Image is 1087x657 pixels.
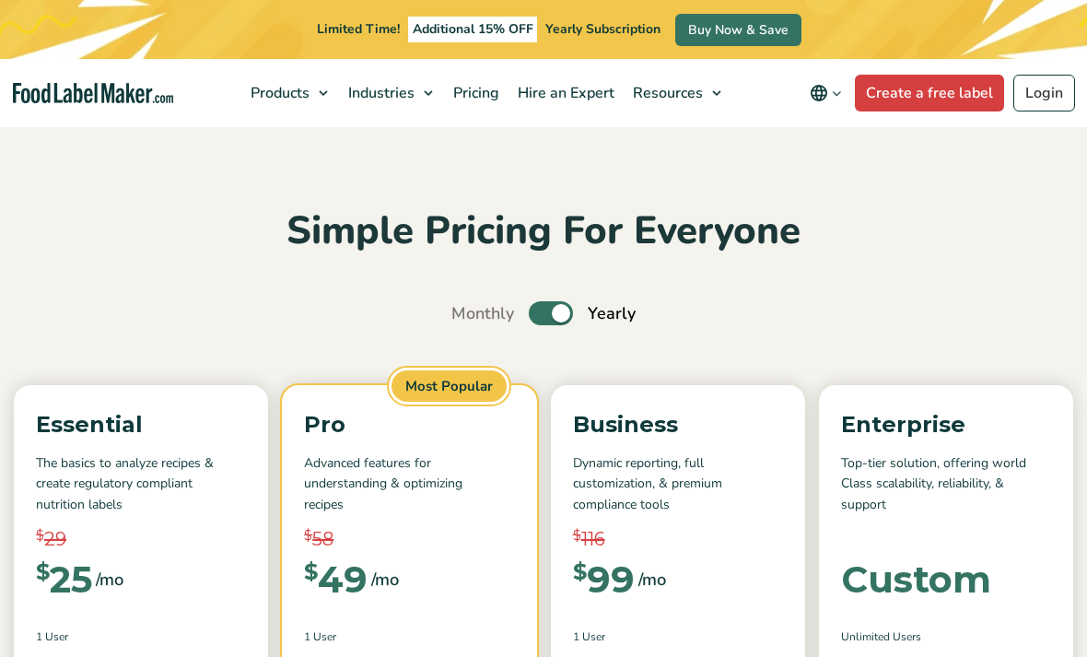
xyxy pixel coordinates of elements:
[573,407,783,442] p: Business
[573,561,635,598] div: 99
[14,206,1073,257] h2: Simple Pricing For Everyone
[638,567,666,592] span: /mo
[36,561,92,598] div: 25
[841,628,921,645] span: Unlimited Users
[304,561,318,583] span: $
[304,407,514,442] p: Pro
[448,83,501,103] span: Pricing
[573,561,587,583] span: $
[855,75,1004,111] a: Create a free label
[36,561,50,583] span: $
[442,59,507,127] a: Pricing
[573,525,581,546] span: $
[507,59,622,127] a: Hire an Expert
[240,59,337,127] a: Products
[512,83,616,103] span: Hire an Expert
[304,525,312,546] span: $
[545,20,660,38] span: Yearly Subscription
[36,628,68,645] span: 1 User
[337,59,442,127] a: Industries
[44,525,66,553] span: 29
[304,453,514,515] p: Advanced features for understanding & optimizing recipes
[451,301,514,326] span: Monthly
[317,20,400,38] span: Limited Time!
[529,301,573,325] label: Toggle
[304,628,336,645] span: 1 User
[573,453,783,515] p: Dynamic reporting, full customization, & premium compliance tools
[343,83,416,103] span: Industries
[841,407,1051,442] p: Enterprise
[675,14,801,46] a: Buy Now & Save
[312,525,333,553] span: 58
[371,567,399,592] span: /mo
[841,453,1051,515] p: Top-tier solution, offering world Class scalability, reliability, & support
[627,83,705,103] span: Resources
[622,59,731,127] a: Resources
[36,453,246,515] p: The basics to analyze recipes & create regulatory compliant nutrition labels
[408,17,538,42] span: Additional 15% OFF
[36,407,246,442] p: Essential
[13,83,173,104] a: Food Label Maker homepage
[841,561,991,598] div: Custom
[1013,75,1075,111] a: Login
[573,628,605,645] span: 1 User
[36,525,44,546] span: $
[581,525,605,553] span: 116
[96,567,123,592] span: /mo
[245,83,311,103] span: Products
[304,561,368,598] div: 49
[797,75,855,111] button: Change language
[588,301,636,326] span: Yearly
[389,368,509,405] span: Most Popular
